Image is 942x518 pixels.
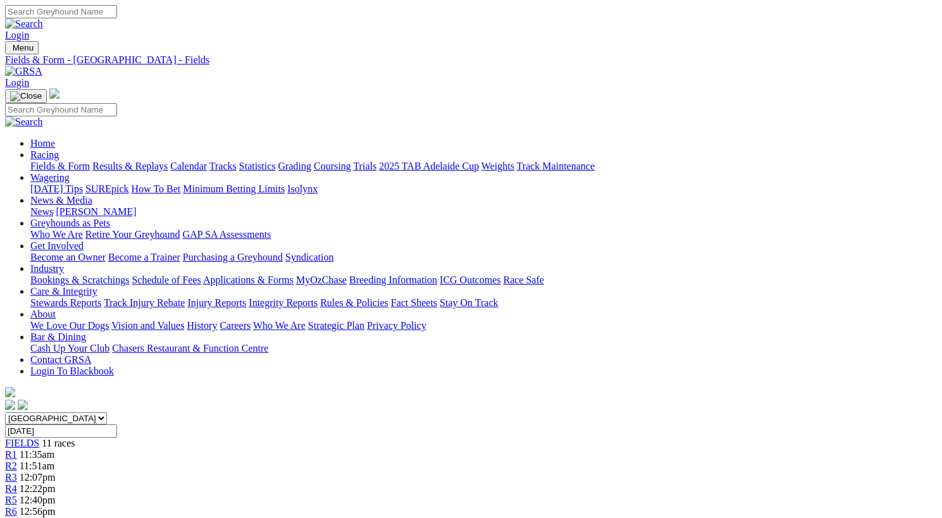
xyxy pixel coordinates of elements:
[440,274,500,285] a: ICG Outcomes
[30,206,53,217] a: News
[5,438,39,448] a: FIELDS
[30,218,110,228] a: Greyhounds as Pets
[111,320,184,331] a: Vision and Values
[5,424,117,438] input: Select date
[30,320,109,331] a: We Love Our Dogs
[308,320,364,331] a: Strategic Plan
[5,483,17,494] a: R4
[20,483,56,494] span: 12:22pm
[5,77,29,88] a: Login
[5,460,17,471] a: R2
[5,66,42,77] img: GRSA
[220,320,251,331] a: Careers
[10,91,42,101] img: Close
[5,449,17,460] a: R1
[170,161,207,171] a: Calendar
[30,274,937,286] div: Industry
[49,89,59,99] img: logo-grsa-white.png
[42,438,75,448] span: 11 races
[30,206,937,218] div: News & Media
[30,161,937,172] div: Racing
[30,366,114,376] a: Login To Blackbook
[30,252,106,262] a: Become an Owner
[30,161,90,171] a: Fields & Form
[353,161,376,171] a: Trials
[379,161,479,171] a: 2025 TAB Adelaide Cup
[56,206,136,217] a: [PERSON_NAME]
[183,252,283,262] a: Purchasing a Greyhound
[5,506,17,517] a: R6
[503,274,543,285] a: Race Safe
[20,506,56,517] span: 12:56pm
[285,252,333,262] a: Syndication
[5,54,937,66] a: Fields & Form - [GEOGRAPHIC_DATA] - Fields
[187,297,246,308] a: Injury Reports
[20,472,56,483] span: 12:07pm
[183,229,271,240] a: GAP SA Assessments
[30,240,84,251] a: Get Involved
[20,495,56,505] span: 12:40pm
[314,161,351,171] a: Coursing
[253,320,306,331] a: Who We Are
[517,161,595,171] a: Track Maintenance
[132,274,201,285] a: Schedule of Fees
[187,320,217,331] a: History
[85,229,180,240] a: Retire Your Greyhound
[481,161,514,171] a: Weights
[112,343,268,354] a: Chasers Restaurant & Function Centre
[30,138,55,149] a: Home
[296,274,347,285] a: MyOzChase
[5,41,39,54] button: Toggle navigation
[349,274,437,285] a: Breeding Information
[30,183,937,195] div: Wagering
[278,161,311,171] a: Grading
[30,297,937,309] div: Care & Integrity
[203,274,294,285] a: Applications & Forms
[30,172,70,183] a: Wagering
[5,116,43,128] img: Search
[209,161,237,171] a: Tracks
[5,472,17,483] a: R3
[30,343,109,354] a: Cash Up Your Club
[5,387,15,397] img: logo-grsa-white.png
[85,183,128,194] a: SUREpick
[92,161,168,171] a: Results & Replays
[104,297,185,308] a: Track Injury Rebate
[13,43,34,52] span: Menu
[30,229,83,240] a: Who We Are
[30,309,56,319] a: About
[18,400,28,410] img: twitter.svg
[440,297,498,308] a: Stay On Track
[5,495,17,505] a: R5
[30,286,97,297] a: Care & Integrity
[5,5,117,18] input: Search
[30,229,937,240] div: Greyhounds as Pets
[30,274,129,285] a: Bookings & Scratchings
[30,149,59,160] a: Racing
[183,183,285,194] a: Minimum Betting Limits
[5,89,47,103] button: Toggle navigation
[391,297,437,308] a: Fact Sheets
[30,183,83,194] a: [DATE] Tips
[30,252,937,263] div: Get Involved
[132,183,181,194] a: How To Bet
[30,195,92,206] a: News & Media
[30,297,101,308] a: Stewards Reports
[5,30,29,40] a: Login
[30,331,86,342] a: Bar & Dining
[239,161,276,171] a: Statistics
[287,183,318,194] a: Isolynx
[320,297,388,308] a: Rules & Policies
[5,18,43,30] img: Search
[30,343,937,354] div: Bar & Dining
[5,103,117,116] input: Search
[30,320,937,331] div: About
